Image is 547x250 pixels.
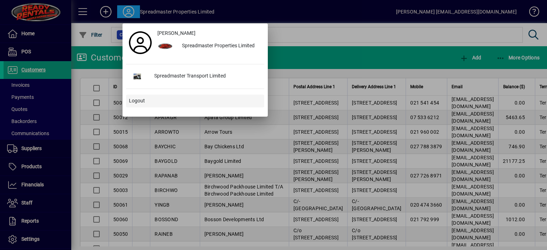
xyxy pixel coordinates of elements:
a: [PERSON_NAME] [155,27,264,40]
span: [PERSON_NAME] [157,30,196,37]
button: Logout [126,95,264,107]
button: Spreadmaster Properties Limited [155,40,264,53]
button: Spreadmaster Transport Limited [126,70,264,83]
div: Spreadmaster Transport Limited [149,70,264,83]
div: Spreadmaster Properties Limited [176,40,264,53]
a: Profile [126,36,155,49]
span: Logout [129,97,145,105]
